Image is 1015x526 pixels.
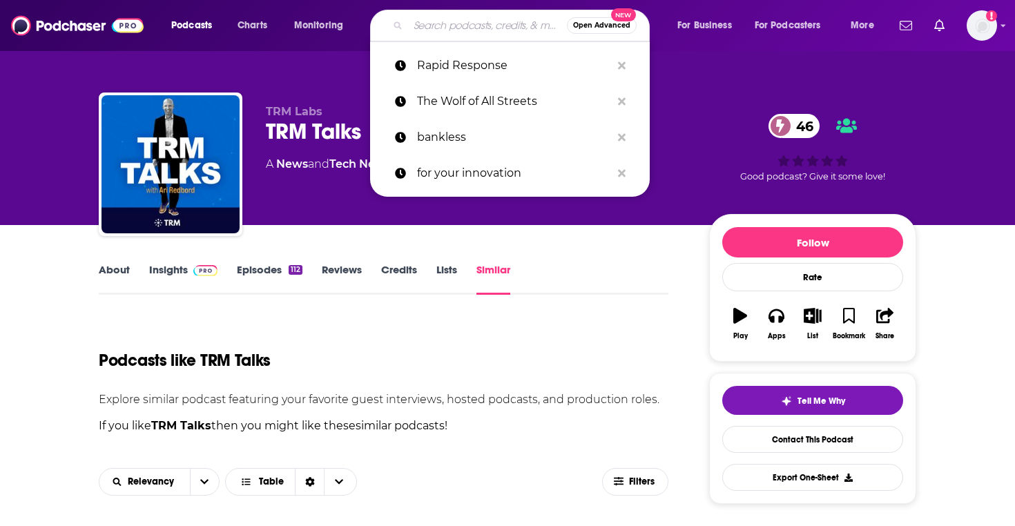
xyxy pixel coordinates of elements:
[329,157,391,171] a: Tech News
[284,14,361,37] button: open menu
[370,84,650,119] a: The Wolf of All Streets
[567,17,637,34] button: Open AdvancedNew
[876,332,894,340] div: Share
[851,16,874,35] span: More
[381,263,417,295] a: Credits
[797,396,845,407] span: Tell Me Why
[722,426,903,453] a: Contact This Podcast
[370,155,650,191] a: for your innovation
[436,263,457,295] a: Lists
[99,417,668,435] p: If you like then you might like these similar podcasts !
[151,419,211,432] strong: TRM Talks
[417,84,611,119] p: The Wolf of All Streets
[99,393,668,406] p: Explore similar podcast featuring your favorite guest interviews, hosted podcasts, and production...
[755,16,821,35] span: For Podcasters
[237,263,302,295] a: Episodes112
[99,350,271,371] h1: Podcasts like TRM Talks
[722,386,903,415] button: tell me why sparkleTell Me Why
[986,10,997,21] svg: Add a profile image
[289,265,302,275] div: 112
[602,468,668,496] button: Filters
[781,396,792,407] img: tell me why sparkle
[225,468,358,496] button: Choose View
[841,14,891,37] button: open menu
[611,8,636,21] span: New
[668,14,749,37] button: open menu
[266,156,435,173] div: A podcast
[629,477,657,487] span: Filters
[677,16,732,35] span: For Business
[259,477,284,487] span: Table
[266,105,322,118] span: TRM Labs
[322,263,362,295] a: Reviews
[308,157,329,171] span: and
[417,155,611,191] p: for your innovation
[229,14,275,37] a: Charts
[276,157,308,171] a: News
[746,14,841,37] button: open menu
[573,22,630,29] span: Open Advanced
[722,464,903,491] button: Export One-Sheet
[238,16,267,35] span: Charts
[128,477,179,487] span: Relevancy
[149,263,217,295] a: InsightsPodchaser Pro
[370,119,650,155] a: bankless
[408,14,567,37] input: Search podcasts, credits, & more...
[967,10,997,41] button: Show profile menu
[722,299,758,349] button: Play
[417,48,611,84] p: Rapid Response
[782,114,820,138] span: 46
[867,299,903,349] button: Share
[417,119,611,155] p: bankless
[722,263,903,291] div: Rate
[894,14,918,37] a: Show notifications dropdown
[162,14,230,37] button: open menu
[733,332,748,340] div: Play
[768,332,786,340] div: Apps
[740,171,885,182] span: Good podcast? Give it some love!
[722,227,903,257] button: Follow
[383,10,663,41] div: Search podcasts, credits, & more...
[831,299,867,349] button: Bookmark
[99,477,190,487] button: open menu
[11,12,144,39] img: Podchaser - Follow, Share and Rate Podcasts
[929,14,950,37] a: Show notifications dropdown
[295,469,324,495] div: Sort Direction
[190,469,219,495] button: open menu
[768,114,820,138] a: 46
[171,16,212,35] span: Podcasts
[709,105,916,191] div: 46Good podcast? Give it some love!
[101,95,240,233] img: TRM Talks
[967,10,997,41] img: User Profile
[294,16,343,35] span: Monitoring
[476,263,510,295] a: Similar
[370,48,650,84] a: Rapid Response
[758,299,794,349] button: Apps
[833,332,865,340] div: Bookmark
[967,10,997,41] span: Logged in as thomaskoenig
[99,468,220,496] h2: Choose List sort
[807,332,818,340] div: List
[99,263,130,295] a: About
[193,265,217,276] img: Podchaser Pro
[795,299,831,349] button: List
